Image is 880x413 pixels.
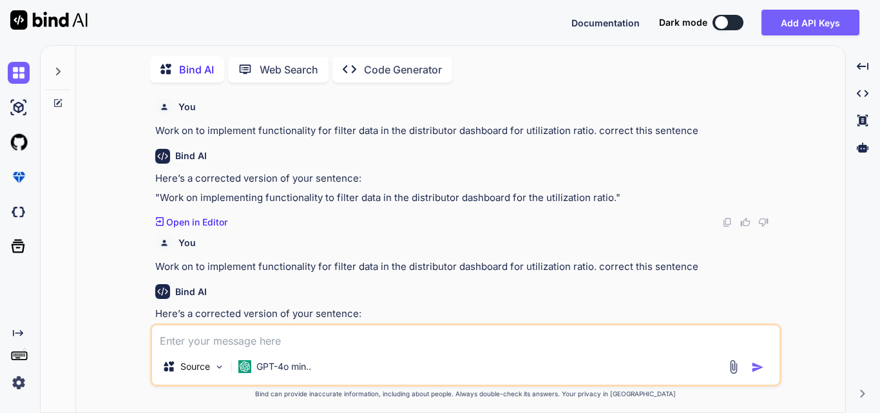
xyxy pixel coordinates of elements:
span: Documentation [571,17,640,28]
img: copy [722,217,732,227]
img: githubLight [8,131,30,153]
p: Source [180,360,210,373]
img: settings [8,372,30,394]
h6: You [178,236,196,249]
img: attachment [726,360,741,374]
p: Here’s a corrected version of your sentence: [155,307,779,322]
p: Web Search [260,62,318,77]
p: GPT-4o min.. [256,360,311,373]
p: Here’s a corrected version of your sentence: [155,171,779,186]
button: Documentation [571,16,640,30]
img: Bind AI [10,10,88,30]
p: Work on to implement functionality for filter data in the distributor dashboard for utilization r... [155,260,779,274]
button: Add API Keys [761,10,859,35]
p: Bind AI [179,62,214,77]
p: Bind can provide inaccurate information, including about people. Always double-check its answers.... [150,389,781,399]
h6: You [178,101,196,113]
img: GPT-4o mini [238,360,251,373]
h6: Bind AI [175,285,207,298]
p: Open in Editor [166,216,227,229]
p: "Work on implementing functionality to filter data in the distributor dashboard for the utilizati... [155,191,779,206]
img: darkCloudIdeIcon [8,201,30,223]
span: Dark mode [659,16,707,29]
img: chat [8,62,30,84]
img: premium [8,166,30,188]
p: Code Generator [364,62,442,77]
p: Work on to implement functionality for filter data in the distributor dashboard for utilization r... [155,124,779,139]
img: ai-studio [8,97,30,119]
img: icon [751,361,764,374]
h6: Bind AI [175,149,207,162]
img: dislike [758,217,769,227]
img: Pick Models [214,361,225,372]
img: like [740,217,751,227]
